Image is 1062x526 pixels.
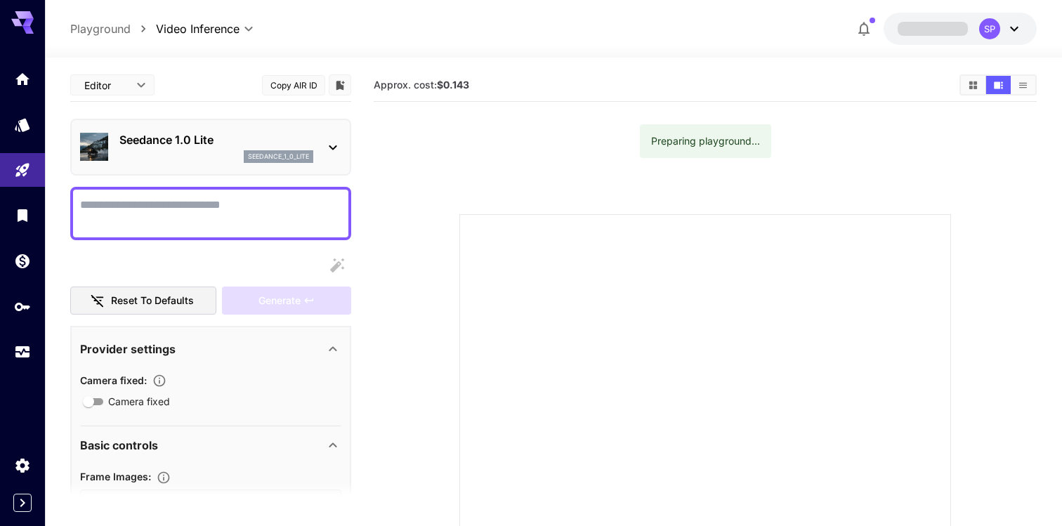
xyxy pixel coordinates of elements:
[84,78,128,93] span: Editor
[14,456,31,474] div: Settings
[80,471,151,482] span: Frame Images :
[80,428,341,462] div: Basic controls
[884,13,1037,45] button: SP
[108,394,170,409] span: Camera fixed
[651,129,760,154] div: Preparing playground...
[959,74,1037,96] div: Show media in grid viewShow media in video viewShow media in list view
[14,162,31,179] div: Playground
[14,206,31,224] div: Library
[156,20,240,37] span: Video Inference
[80,341,176,357] p: Provider settings
[80,126,341,169] div: Seedance 1.0 Liteseedance_1_0_lite
[334,77,346,93] button: Add to library
[14,343,31,361] div: Usage
[80,374,147,386] span: Camera fixed :
[986,76,1011,94] button: Show media in video view
[1011,76,1035,94] button: Show media in list view
[14,116,31,133] div: Models
[80,332,341,366] div: Provider settings
[262,75,325,96] button: Copy AIR ID
[70,20,156,37] nav: breadcrumb
[70,287,216,315] button: Reset to defaults
[151,471,176,485] button: Upload frame images.
[14,298,31,315] div: API Keys
[80,437,158,454] p: Basic controls
[70,20,131,37] a: Playground
[248,152,309,162] p: seedance_1_0_lite
[14,70,31,88] div: Home
[961,76,985,94] button: Show media in grid view
[437,79,469,91] b: $0.143
[374,79,469,91] span: Approx. cost:
[13,494,32,512] button: Expand sidebar
[979,18,1000,39] div: SP
[119,131,313,148] p: Seedance 1.0 Lite
[14,252,31,270] div: Wallet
